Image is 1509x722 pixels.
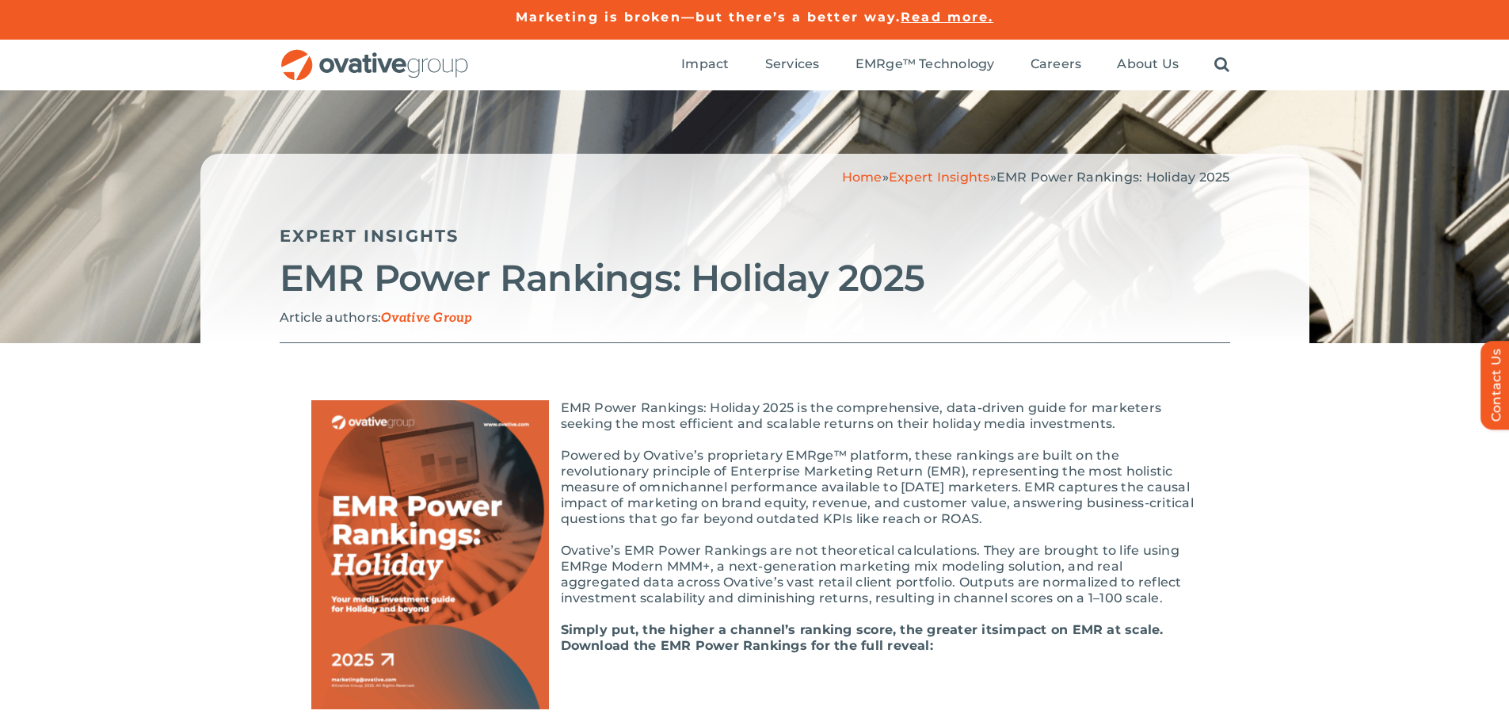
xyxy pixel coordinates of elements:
[681,40,1229,90] nav: Menu
[901,10,993,25] a: Read more.
[1117,56,1179,72] span: About Us
[381,311,472,326] span: Ovative Group
[280,226,459,246] a: Expert Insights
[681,56,729,72] span: Impact
[561,622,1000,637] b: Simply put, the higher a channel’s ranking score, the greater its
[1031,56,1082,72] span: Careers
[855,56,995,72] span: EMRge™ Technology
[311,400,1198,432] p: EMR Power Rankings: Holiday 2025 is the comprehensive, data-driven guide for marketers seeking th...
[1031,56,1082,74] a: Careers
[280,258,1230,298] h2: EMR Power Rankings: Holiday 2025
[996,170,1230,185] span: EMR Power Rankings: Holiday 2025
[280,48,470,63] a: OG_Full_horizontal_RGB
[855,56,995,74] a: EMRge™ Technology
[280,310,1230,327] p: Article authors:
[765,56,820,72] span: Services
[1117,56,1179,74] a: About Us
[681,56,729,74] a: Impact
[1214,56,1229,74] a: Search
[561,622,1164,653] b: impact on EMR at scale. Download the EMR Power Rankings for the full reveal:
[765,56,820,74] a: Services
[842,170,882,185] a: Home
[311,448,1198,527] p: Powered by Ovative’s proprietary EMRge™ platform, these rankings are built on the revolutionary p...
[889,170,990,185] a: Expert Insights
[516,10,901,25] a: Marketing is broken—but there’s a better way.
[311,543,1198,606] p: Ovative’s EMR Power Rankings are not theoretical calculations. They are brought to life using EMR...
[842,170,1230,185] span: » »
